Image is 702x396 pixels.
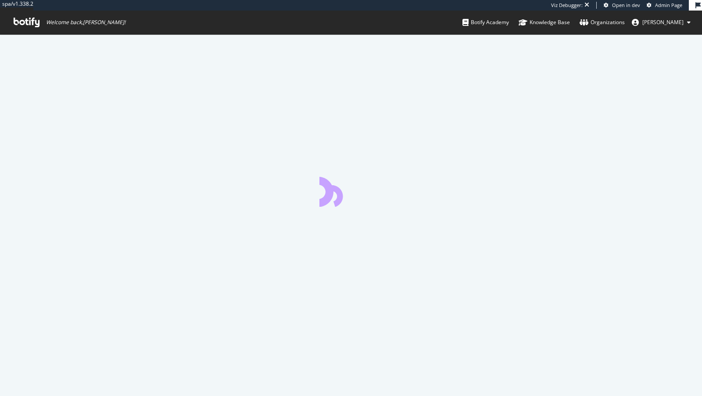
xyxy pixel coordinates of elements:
a: Open in dev [604,2,640,9]
a: Knowledge Base [519,11,570,34]
a: Botify Academy [462,11,509,34]
div: Knowledge Base [519,18,570,27]
div: Organizations [580,18,625,27]
div: Botify Academy [462,18,509,27]
span: Admin Page [655,2,682,8]
span: Open in dev [612,2,640,8]
button: [PERSON_NAME] [625,15,698,29]
span: Welcome back, [PERSON_NAME] ! [46,19,125,26]
a: Organizations [580,11,625,34]
a: Admin Page [647,2,682,9]
span: connor [642,18,684,26]
div: Viz Debugger: [551,2,583,9]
